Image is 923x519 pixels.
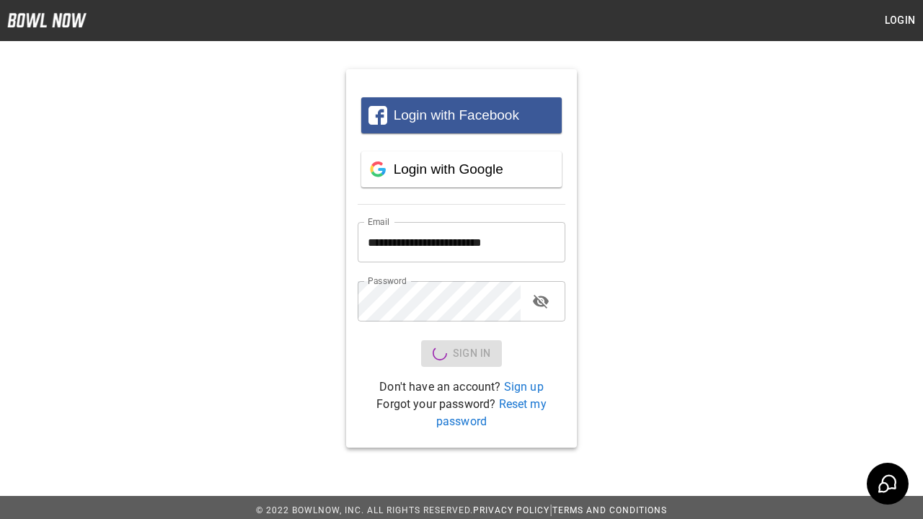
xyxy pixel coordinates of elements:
[358,396,565,430] p: Forgot your password?
[526,287,555,316] button: toggle password visibility
[552,505,667,515] a: Terms and Conditions
[256,505,473,515] span: © 2022 BowlNow, Inc. All Rights Reserved.
[436,397,547,428] a: Reset my password
[361,151,562,187] button: Login with Google
[358,378,565,396] p: Don't have an account?
[877,7,923,34] button: Login
[394,161,503,177] span: Login with Google
[7,13,87,27] img: logo
[473,505,549,515] a: Privacy Policy
[394,107,519,123] span: Login with Facebook
[504,380,544,394] a: Sign up
[361,97,562,133] button: Login with Facebook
